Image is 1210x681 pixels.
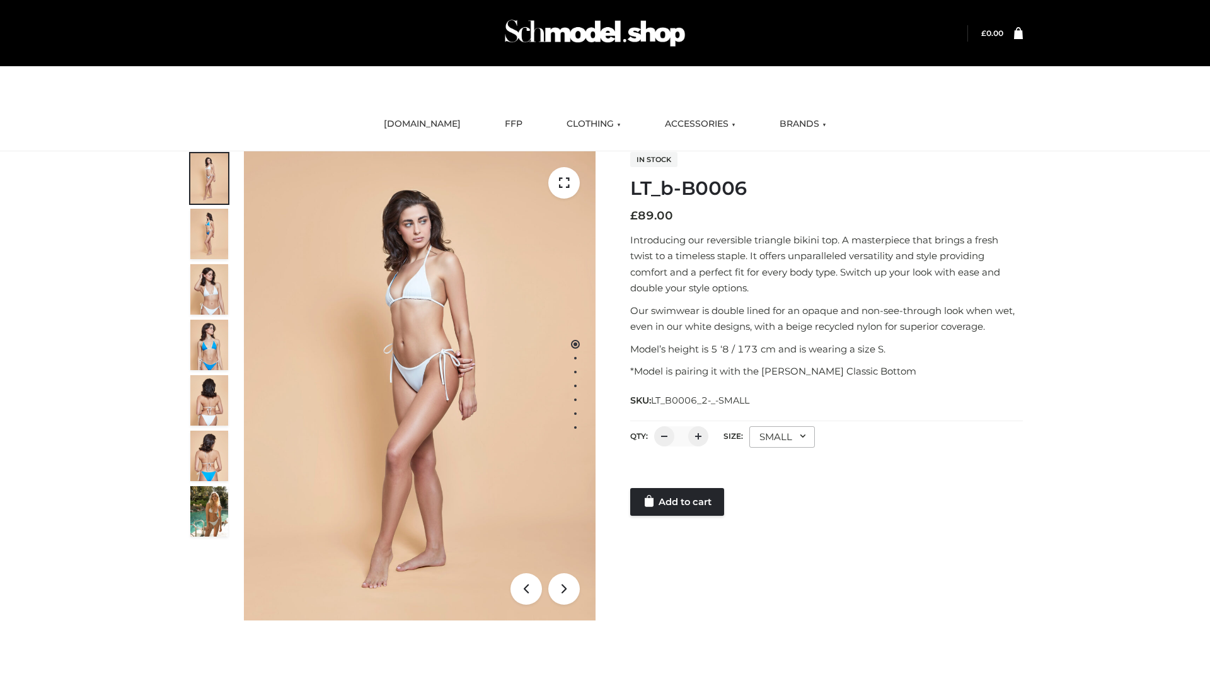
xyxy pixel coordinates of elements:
[190,153,228,204] img: ArielClassicBikiniTop_CloudNine_AzureSky_OW114ECO_1-scaled.jpg
[723,431,743,441] label: Size:
[190,320,228,370] img: ArielClassicBikiniTop_CloudNine_AzureSky_OW114ECO_4-scaled.jpg
[374,110,470,138] a: [DOMAIN_NAME]
[770,110,836,138] a: BRANDS
[981,28,1003,38] a: £0.00
[981,28,1003,38] bdi: 0.00
[651,395,749,406] span: LT_B0006_2-_-SMALL
[190,209,228,259] img: ArielClassicBikiniTop_CloudNine_AzureSky_OW114ECO_2-scaled.jpg
[190,431,228,481] img: ArielClassicBikiniTop_CloudNine_AzureSky_OW114ECO_8-scaled.jpg
[630,488,724,516] a: Add to cart
[749,426,815,448] div: SMALL
[630,431,648,441] label: QTY:
[630,177,1023,200] h1: LT_b-B0006
[190,264,228,315] img: ArielClassicBikiniTop_CloudNine_AzureSky_OW114ECO_3-scaled.jpg
[190,486,228,537] img: Arieltop_CloudNine_AzureSky2.jpg
[630,209,638,223] span: £
[630,303,1023,335] p: Our swimwear is double lined for an opaque and non-see-through look when wet, even in our white d...
[630,232,1023,296] p: Introducing our reversible triangle bikini top. A masterpiece that brings a fresh twist to a time...
[244,151,596,620] img: ArielClassicBikiniTop_CloudNine_AzureSky_OW114ECO_1
[630,393,751,408] span: SKU:
[190,375,228,426] img: ArielClassicBikiniTop_CloudNine_AzureSky_OW114ECO_7-scaled.jpg
[630,341,1023,358] p: Model’s height is 5 ‘8 / 173 cm and is wearing a size S.
[557,110,630,138] a: CLOTHING
[981,28,986,38] span: £
[495,110,532,138] a: FFP
[630,363,1023,380] p: *Model is pairing it with the [PERSON_NAME] Classic Bottom
[500,8,689,58] img: Schmodel Admin 964
[630,209,673,223] bdi: 89.00
[655,110,745,138] a: ACCESSORIES
[630,152,677,167] span: In stock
